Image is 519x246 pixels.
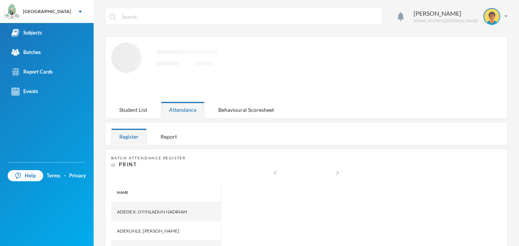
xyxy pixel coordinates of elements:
span: Print [119,161,137,167]
div: Report Cards [11,68,53,76]
a: Help [8,170,43,182]
div: Adedeji, Oyinladun Nadriah [111,202,221,221]
div: Batches [11,48,41,56]
div: Attendance [161,102,204,118]
input: Search [121,8,378,25]
img: search [109,13,116,20]
a: Terms [47,172,60,180]
div: Events [11,87,38,95]
div: Name [111,183,221,202]
div: Student List [111,102,155,118]
div: [EMAIL_ADDRESS][DOMAIN_NAME] [414,18,478,24]
div: Adekunle, [PERSON_NAME] [111,221,221,241]
img: STUDENT [484,9,500,24]
div: Report [152,128,185,145]
div: Register [111,128,147,145]
i: chevron_right [333,168,342,177]
span: Batch Attendance Register [111,156,186,160]
img: logo [4,4,19,20]
div: · [64,172,66,180]
div: Subjects [11,29,42,37]
div: [PERSON_NAME] [414,9,478,18]
svg: Loading interface... [111,43,490,96]
a: Privacy [69,172,86,180]
i: chevron_left [271,168,280,177]
div: [GEOGRAPHIC_DATA] [23,8,71,15]
div: Behavioural Scoresheet [210,102,282,118]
